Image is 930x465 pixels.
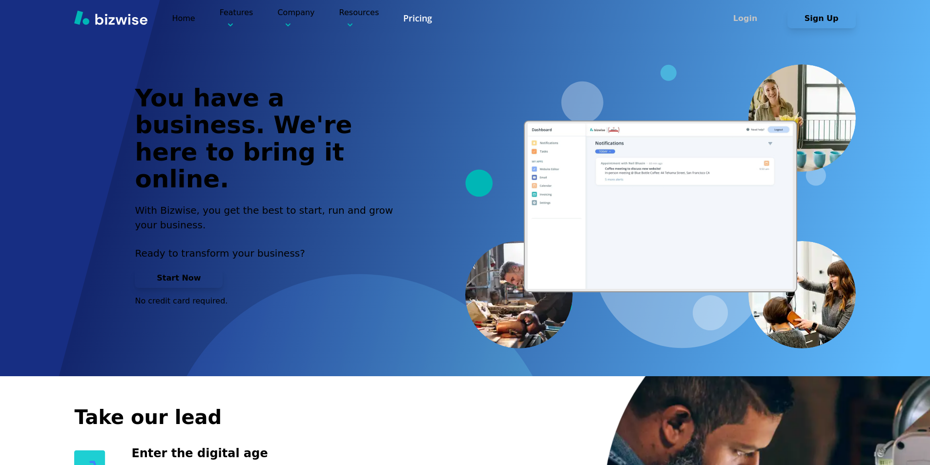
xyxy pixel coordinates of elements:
h1: You have a business. We're here to bring it online. [135,85,404,193]
a: Sign Up [787,14,856,23]
p: Ready to transform your business? [135,246,404,261]
p: Company [277,7,314,30]
button: Login [711,9,780,28]
img: Bizwise Logo [74,10,147,25]
p: No credit card required. [135,296,404,306]
a: Pricing [403,12,432,24]
a: Home [172,14,195,23]
h2: Take our lead [74,404,806,430]
p: Features [220,7,253,30]
a: Login [711,14,787,23]
button: Sign Up [787,9,856,28]
h2: With Bizwise, you get the best to start, run and grow your business. [135,203,404,232]
h3: Enter the digital age [131,445,440,462]
a: Start Now [135,273,223,283]
button: Start Now [135,268,223,288]
p: Resources [339,7,379,30]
